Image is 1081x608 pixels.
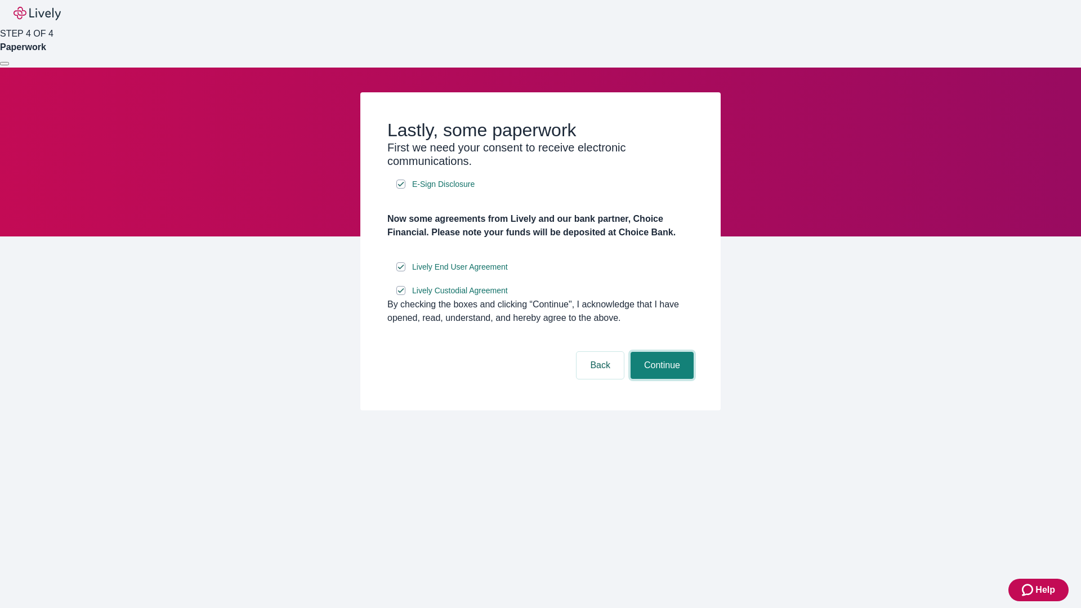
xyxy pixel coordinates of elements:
span: Lively End User Agreement [412,261,508,273]
span: E-Sign Disclosure [412,178,475,190]
a: e-sign disclosure document [410,260,510,274]
button: Back [577,352,624,379]
h2: Lastly, some paperwork [387,119,694,141]
a: e-sign disclosure document [410,177,477,191]
svg: Zendesk support icon [1022,583,1035,597]
div: By checking the boxes and clicking “Continue", I acknowledge that I have opened, read, understand... [387,298,694,325]
h4: Now some agreements from Lively and our bank partner, Choice Financial. Please note your funds wi... [387,212,694,239]
h3: First we need your consent to receive electronic communications. [387,141,694,168]
button: Continue [631,352,694,379]
span: Help [1035,583,1055,597]
a: e-sign disclosure document [410,284,510,298]
img: Lively [14,7,61,20]
span: Lively Custodial Agreement [412,285,508,297]
button: Zendesk support iconHelp [1008,579,1069,601]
